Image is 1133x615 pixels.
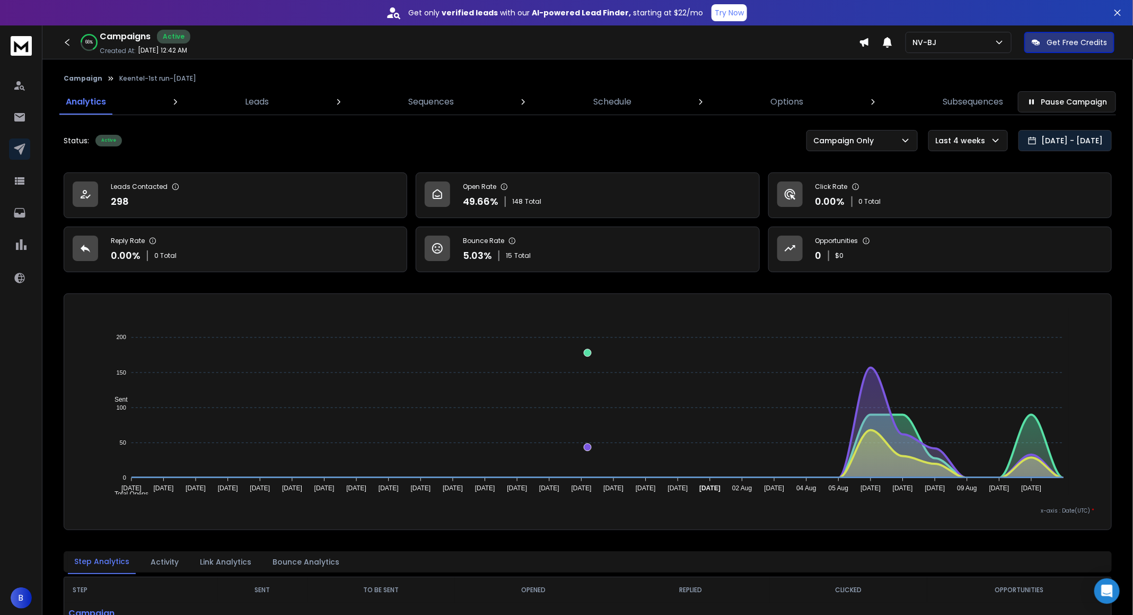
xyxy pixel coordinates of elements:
[64,135,89,146] p: Status:
[813,135,878,146] p: Campaign Only
[116,334,126,341] tspan: 200
[402,89,460,115] a: Sequences
[157,30,190,44] div: Active
[764,89,810,115] a: Options
[512,197,523,206] span: 148
[81,507,1094,515] p: x-axis : Date(UTC)
[925,485,945,492] tspan: [DATE]
[250,485,270,492] tspan: [DATE]
[668,485,688,492] tspan: [DATE]
[455,577,612,603] th: OPENED
[475,485,495,492] tspan: [DATE]
[770,577,927,603] th: CLICKED
[107,396,128,403] span: Sent
[416,172,759,218] a: Open Rate49.66%148Total
[186,485,206,492] tspan: [DATE]
[815,183,848,191] p: Click Rate
[308,577,454,603] th: TO BE SENT
[11,587,32,609] button: B
[815,248,822,263] p: 0
[408,96,454,108] p: Sequences
[525,197,541,206] span: Total
[346,485,366,492] tspan: [DATE]
[442,7,498,18] strong: verified leads
[912,37,941,48] p: NV-BJ
[943,96,1003,108] p: Subsequences
[119,439,126,446] tspan: 50
[245,96,269,108] p: Leads
[121,485,142,492] tspan: [DATE]
[1022,485,1042,492] tspan: [DATE]
[732,485,752,492] tspan: 02 Aug
[815,194,845,209] p: 0.00 %
[532,7,631,18] strong: AI-powered Lead Finder,
[859,197,881,206] p: 0 Total
[514,252,531,260] span: Total
[463,237,504,245] p: Bounce Rate
[154,252,177,260] p: 0 Total
[860,485,881,492] tspan: [DATE]
[507,485,527,492] tspan: [DATE]
[64,577,217,603] th: STEP
[111,194,129,209] p: 298
[796,485,816,492] tspan: 04 Aug
[144,550,185,574] button: Activity
[815,237,858,245] p: Opportunities
[712,4,747,21] button: Try Now
[935,135,989,146] p: Last 4 weeks
[314,485,335,492] tspan: [DATE]
[936,89,1009,115] a: Subsequences
[116,404,126,411] tspan: 100
[1024,32,1114,53] button: Get Free Credits
[379,485,399,492] tspan: [DATE]
[593,96,631,108] p: Schedule
[68,550,136,574] button: Step Analytics
[539,485,559,492] tspan: [DATE]
[266,550,346,574] button: Bounce Analytics
[443,485,463,492] tspan: [DATE]
[958,485,977,492] tspan: 09 Aug
[416,227,759,272] a: Bounce Rate5.03%15Total
[603,485,623,492] tspan: [DATE]
[765,485,785,492] tspan: [DATE]
[107,490,148,498] span: Total Opens
[587,89,638,115] a: Schedule
[829,485,848,492] tspan: 05 Aug
[768,227,1112,272] a: Opportunities0$0
[408,7,703,18] p: Get only with our starting at $22/mo
[11,36,32,56] img: logo
[1047,37,1107,48] p: Get Free Credits
[770,96,803,108] p: Options
[100,47,136,55] p: Created At:
[64,172,407,218] a: Leads Contacted298
[927,577,1111,603] th: OPPORTUNITIES
[85,39,93,46] p: 66 %
[463,183,496,191] p: Open Rate
[836,252,844,260] p: $ 0
[699,485,721,492] tspan: [DATE]
[59,89,112,115] a: Analytics
[893,485,913,492] tspan: [DATE]
[506,252,512,260] span: 15
[715,7,744,18] p: Try Now
[64,227,407,272] a: Reply Rate0.00%0 Total
[463,194,498,209] p: 49.66 %
[66,96,106,108] p: Analytics
[119,74,196,83] p: Keentel-1st run-[DATE]
[111,237,145,245] p: Reply Rate
[636,485,656,492] tspan: [DATE]
[411,485,431,492] tspan: [DATE]
[64,74,102,83] button: Campaign
[1094,578,1120,604] div: Open Intercom Messenger
[1018,130,1112,151] button: [DATE] - [DATE]
[612,577,770,603] th: REPLIED
[111,248,140,263] p: 0.00 %
[100,30,151,43] h1: Campaigns
[239,89,276,115] a: Leads
[95,135,122,146] div: Active
[463,248,492,263] p: 5.03 %
[123,474,126,481] tspan: 0
[194,550,258,574] button: Link Analytics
